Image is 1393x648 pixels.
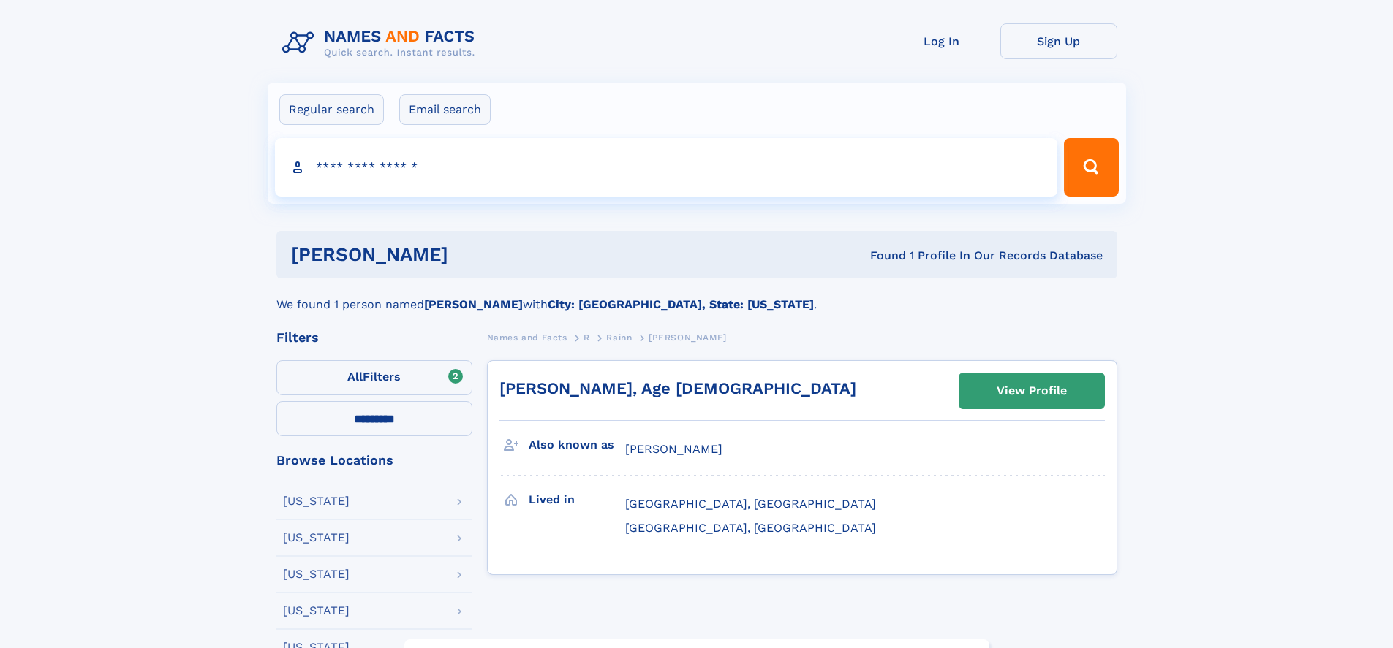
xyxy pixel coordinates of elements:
[283,532,350,544] div: [US_STATE]
[399,94,491,125] label: Email search
[584,332,590,343] span: R
[529,487,625,512] h3: Lived in
[276,331,472,344] div: Filters
[283,495,350,507] div: [US_STATE]
[649,332,727,343] span: [PERSON_NAME]
[283,568,350,580] div: [US_STATE]
[279,94,384,125] label: Regular search
[276,23,487,63] img: Logo Names and Facts
[529,432,625,457] h3: Also known as
[997,374,1067,408] div: View Profile
[1064,138,1118,197] button: Search Button
[291,245,660,264] h1: [PERSON_NAME]
[625,521,876,535] span: [GEOGRAPHIC_DATA], [GEOGRAPHIC_DATA]
[548,297,814,311] b: City: [GEOGRAPHIC_DATA], State: [US_STATE]
[275,138,1058,197] input: search input
[659,248,1103,264] div: Found 1 Profile In Our Records Database
[487,328,567,346] a: Names and Facts
[883,23,1000,59] a: Log In
[625,497,876,511] span: [GEOGRAPHIC_DATA], [GEOGRAPHIC_DATA]
[606,332,632,343] span: Rainn
[276,360,472,395] label: Filters
[499,379,856,397] a: [PERSON_NAME], Age [DEMOGRAPHIC_DATA]
[283,605,350,617] div: [US_STATE]
[424,297,523,311] b: [PERSON_NAME]
[1000,23,1117,59] a: Sign Up
[584,328,590,346] a: R
[959,373,1104,408] a: View Profile
[276,278,1117,313] div: We found 1 person named with .
[606,328,632,346] a: Rainn
[625,442,722,456] span: [PERSON_NAME]
[347,370,363,384] span: All
[276,454,472,467] div: Browse Locations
